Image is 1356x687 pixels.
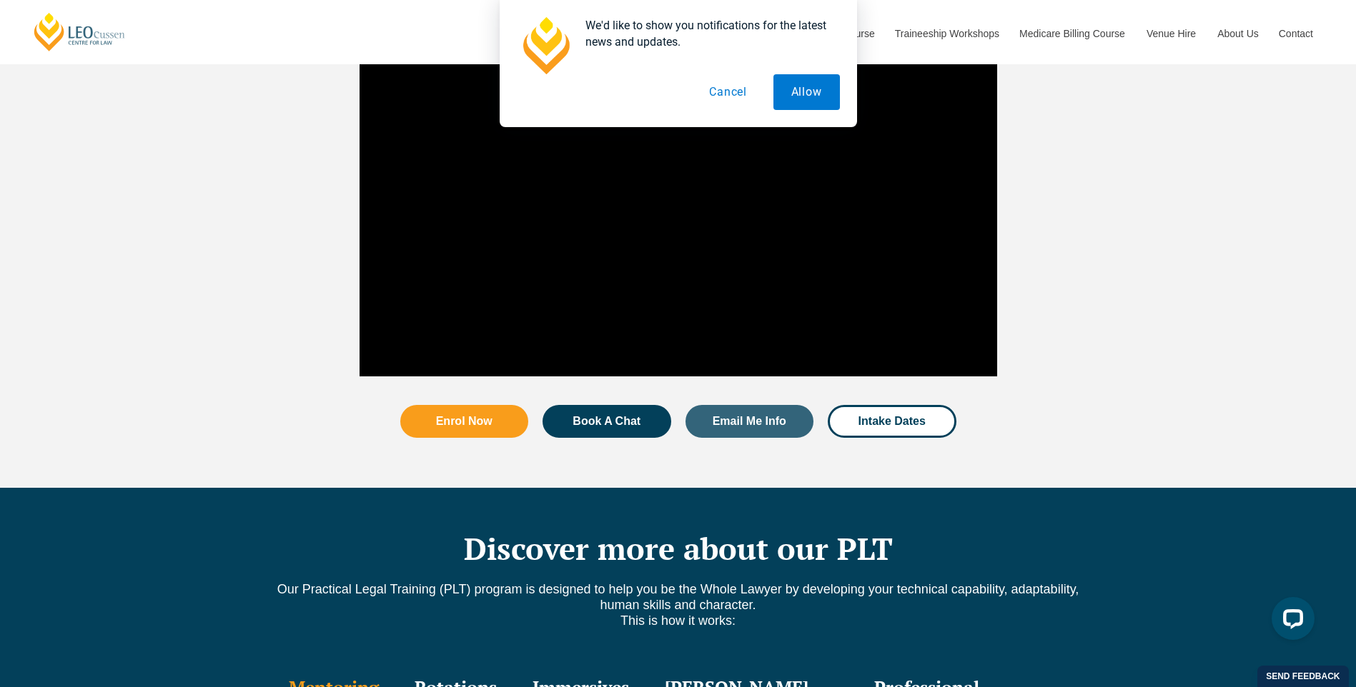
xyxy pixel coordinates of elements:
[574,17,840,50] div: We'd like to show you notifications for the latest news and updates.
[400,405,529,438] a: Enrol Now
[271,531,1086,566] h2: Discover more about our PLT
[858,416,926,427] span: Intake Dates
[543,405,671,438] a: Book A Chat
[573,416,640,427] span: Book A Chat
[517,17,574,74] img: notification icon
[691,74,765,110] button: Cancel
[828,405,956,438] a: Intake Dates
[1260,591,1320,651] iframe: LiveChat chat widget
[271,581,1086,628] p: Our Practical Legal Training (PLT) program is designed to help you be the Whole Lawyer by develop...
[713,416,786,427] span: Email Me Info
[773,74,840,110] button: Allow
[436,416,493,427] span: Enrol Now
[686,405,814,438] a: Email Me Info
